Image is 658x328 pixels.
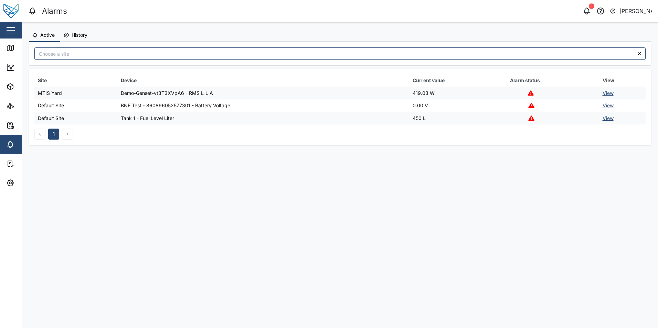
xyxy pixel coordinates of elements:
div: [PERSON_NAME] [619,7,652,15]
a: View [603,102,614,108]
th: Site [34,74,117,87]
td: 419.03 W [409,87,507,99]
div: Dashboard [18,64,49,71]
input: Choose a site [34,47,646,60]
td: MTIS Yard [34,87,117,99]
td: 0.00 V [409,99,507,112]
span: Active [40,33,55,37]
div: Reports [18,121,41,129]
div: 1 [589,3,594,9]
td: Default Site [34,112,117,124]
div: Settings [18,179,42,187]
td: Default Site [34,99,117,112]
span: History [72,33,87,37]
img: Main Logo [3,3,19,19]
td: BNE Test - 860896052577301 - Battery Voltage [117,99,409,112]
div: Tasks [18,160,37,167]
div: Alarms [18,141,39,148]
a: View [603,90,614,96]
div: Map [18,44,33,52]
button: 1 [48,129,59,140]
th: View [599,74,646,87]
th: Current value [409,74,507,87]
td: Demo-Genset-vt3T3XVpA6 - RMS L-L A [117,87,409,99]
th: Device [117,74,409,87]
td: 450 L [409,112,507,124]
button: [PERSON_NAME] [609,6,652,16]
a: View [603,115,614,121]
div: Alarms [42,5,67,17]
th: Alarm status [507,74,599,87]
div: Sites [18,102,34,110]
td: Tank 1 - Fuel Level Liter [117,112,409,124]
div: Assets [18,83,39,90]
